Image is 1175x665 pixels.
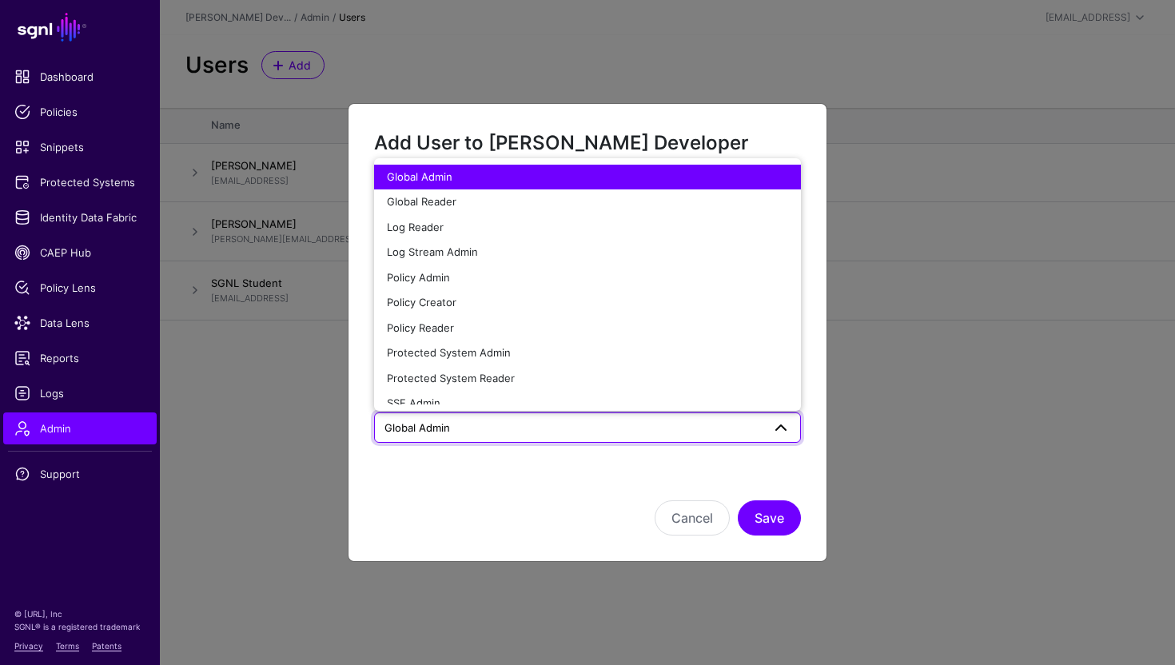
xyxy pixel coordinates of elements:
[374,215,801,241] button: Log Reader
[387,221,444,233] span: Log Reader
[387,321,454,334] span: Policy Reader
[374,366,801,392] button: Protected System Reader
[738,500,801,536] button: Save
[387,346,511,359] span: Protected System Admin
[374,189,801,215] button: Global Reader
[374,391,801,416] button: SSF Admin
[387,396,440,409] span: SSF Admin
[374,265,801,291] button: Policy Admin
[387,271,450,284] span: Policy Admin
[387,195,456,208] span: Global Reader
[387,170,452,183] span: Global Admin
[384,421,450,434] span: Global Admin
[374,165,801,190] button: Global Admin
[387,372,515,384] span: Protected System Reader
[374,316,801,341] button: Policy Reader
[374,240,801,265] button: Log Stream Admin
[655,500,730,536] button: Cancel
[374,340,801,366] button: Protected System Admin
[374,290,801,316] button: Policy Creator
[387,245,478,258] span: Log Stream Admin
[374,129,801,157] h2: Add User to [PERSON_NAME] Developer
[387,296,456,309] span: Policy Creator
